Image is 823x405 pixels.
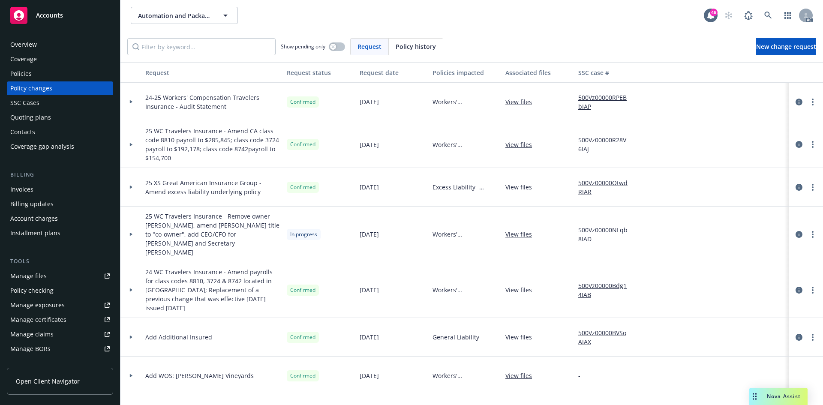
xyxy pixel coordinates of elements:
a: New change request [756,38,816,55]
span: Add WOS: [PERSON_NAME] Vineyards [145,371,254,380]
span: Nova Assist [767,393,801,400]
div: Policies [10,67,32,81]
a: SSC Cases [7,96,113,110]
span: Confirmed [290,98,315,106]
button: Associated files [502,62,575,83]
span: Confirmed [290,183,315,191]
a: View files [505,371,539,380]
div: Manage BORs [10,342,51,356]
div: Manage exposures [10,298,65,312]
div: Associated files [505,68,571,77]
button: SSC case # [575,62,639,83]
a: Policy checking [7,284,113,297]
a: Coverage [7,52,113,66]
a: more [808,229,818,240]
div: Toggle Row Expanded [120,83,142,121]
div: Toggle Row Expanded [120,121,142,168]
a: Contacts [7,125,113,139]
span: 25 WC Travelers Insurance - Amend CA class code 8810 payroll to $285,845; class code 3724 payroll... [145,126,280,162]
span: Automation and Packaging Solution Inc. [138,11,212,20]
span: Add Additional Insured [145,333,212,342]
a: 500Vz00000Bdg14IAB [578,281,636,299]
a: Policies [7,67,113,81]
div: Toggle Row Expanded [120,318,142,357]
span: [DATE] [360,333,379,342]
a: Installment plans [7,226,113,240]
div: Overview [10,38,37,51]
a: Manage claims [7,327,113,341]
span: 25 XS Great American Insurance Group - Amend excess liability underlying policy [145,178,280,196]
span: Accounts [36,12,63,19]
button: Automation and Packaging Solution Inc. [131,7,238,24]
a: Accounts [7,3,113,27]
div: Policies impacted [433,68,499,77]
a: Search [760,7,777,24]
div: Policy changes [10,81,52,95]
div: 46 [710,9,718,16]
a: 500Vz00000OtwdRIAR [578,178,636,196]
div: Installment plans [10,226,60,240]
a: circleInformation [794,285,804,295]
span: Policy history [396,42,436,51]
span: [DATE] [360,97,379,106]
input: Filter by keyword... [127,38,276,55]
div: Request date [360,68,426,77]
div: Policy checking [10,284,54,297]
a: View files [505,230,539,239]
div: Toggle Row Expanded [120,357,142,395]
div: Manage certificates [10,313,66,327]
a: View files [505,140,539,149]
button: Policies impacted [429,62,502,83]
a: 500Vz00000BVSoAIAX [578,328,636,346]
a: more [808,182,818,192]
span: Confirmed [290,333,315,341]
a: Quoting plans [7,111,113,124]
a: circleInformation [794,229,804,240]
div: Contacts [10,125,35,139]
span: [DATE] [360,285,379,294]
span: Workers' Compensation [433,371,499,380]
button: Request status [283,62,356,83]
div: SSC case # [578,68,636,77]
a: Manage BORs [7,342,113,356]
div: Manage claims [10,327,54,341]
div: Coverage [10,52,37,66]
span: [DATE] [360,371,379,380]
div: Toggle Row Expanded [120,262,142,318]
a: Overview [7,38,113,51]
span: In progress [290,231,317,238]
a: 500Vz00000R28V6IAJ [578,135,636,153]
span: Confirmed [290,372,315,380]
span: Confirmed [290,286,315,294]
a: circleInformation [794,139,804,150]
a: Account charges [7,212,113,225]
div: Summary of insurance [10,357,75,370]
div: Tools [7,257,113,266]
span: Workers' Compensation [433,97,499,106]
a: 500Vz00000RPEBbIAP [578,93,636,111]
span: Confirmed [290,141,315,148]
a: Manage certificates [7,313,113,327]
span: Excess Liability - Primary [433,183,499,192]
span: 24-25 Workers' Compensation Travelers Insurance - Audit Statement [145,93,280,111]
a: Manage files [7,269,113,283]
a: Billing updates [7,197,113,211]
a: circleInformation [794,97,804,107]
span: Workers' Compensation [433,285,499,294]
span: New change request [756,42,816,51]
a: Report a Bug [740,7,757,24]
a: Start snowing [720,7,737,24]
a: more [808,332,818,342]
a: Manage exposures [7,298,113,312]
span: 24 WC Travelers Insurance - Amend payrolls for class codes 8810, 3724 & 8742 located in [GEOGRAPH... [145,267,280,312]
span: Show pending only [281,43,325,50]
div: Billing [7,171,113,179]
button: Request date [356,62,429,83]
div: Manage files [10,269,47,283]
div: Account charges [10,212,58,225]
span: Request [357,42,381,51]
a: 500Vz00000NLqb8IAD [578,225,636,243]
a: View files [505,183,539,192]
a: circleInformation [794,182,804,192]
